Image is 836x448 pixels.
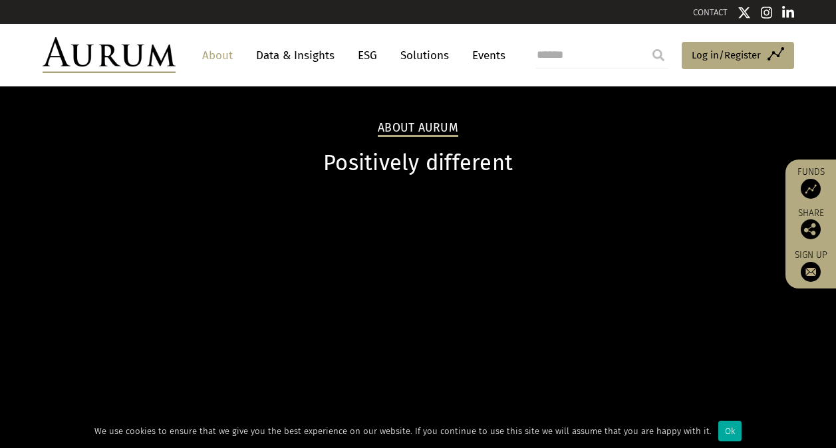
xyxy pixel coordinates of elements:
a: Events [466,43,505,68]
h1: Positively different [43,150,794,176]
img: Linkedin icon [782,6,794,19]
a: ESG [351,43,384,68]
a: Solutions [394,43,456,68]
a: Funds [792,166,829,199]
div: Share [792,209,829,239]
img: Sign up to our newsletter [801,262,821,282]
a: Log in/Register [682,42,794,70]
img: Twitter icon [738,6,751,19]
img: Share this post [801,219,821,239]
input: Submit [645,42,672,68]
a: Data & Insights [249,43,341,68]
a: CONTACT [693,7,728,17]
h2: About Aurum [378,121,458,137]
img: Aurum [43,37,176,73]
img: Instagram icon [761,6,773,19]
div: Ok [718,421,742,441]
a: About [196,43,239,68]
a: Sign up [792,249,829,282]
span: Log in/Register [692,47,761,63]
img: Access Funds [801,179,821,199]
